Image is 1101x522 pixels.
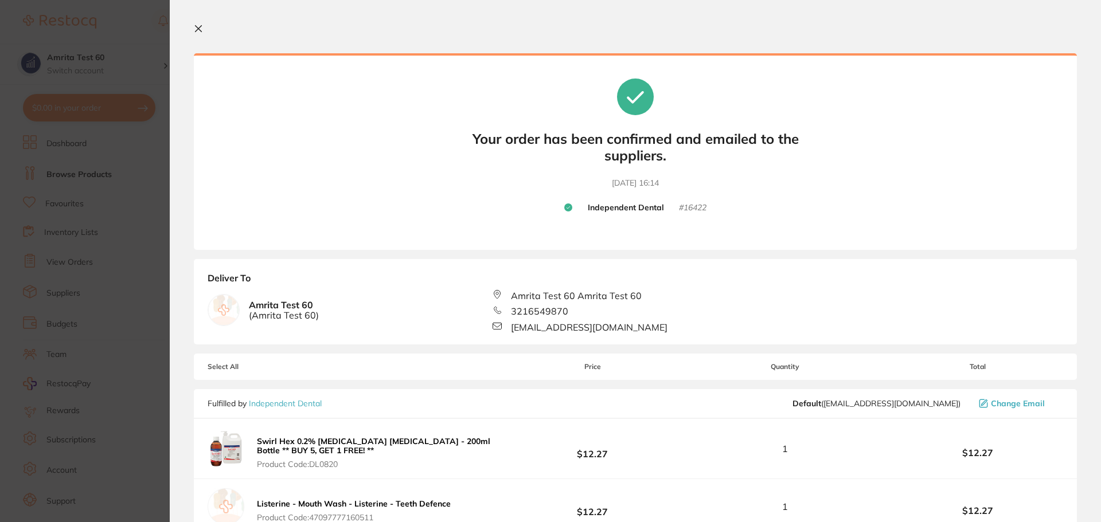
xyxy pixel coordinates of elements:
[208,363,322,371] span: Select All
[892,448,1063,458] b: $12.27
[892,505,1063,516] b: $12.27
[678,363,892,371] span: Quantity
[792,398,821,409] b: Default
[463,131,807,164] b: Your order has been confirmed and emailed to the suppliers.
[782,501,788,512] span: 1
[208,430,244,467] img: NTgxdw
[679,203,706,213] small: # 16422
[249,398,322,409] a: Independent Dental
[257,513,451,522] span: Product Code: 47097777160511
[511,306,568,316] span: 3216549870
[257,460,503,469] span: Product Code: DL0820
[975,398,1063,409] button: Change Email
[208,295,239,325] img: empty.jpg
[507,438,678,460] b: $12.27
[782,443,788,454] span: 1
[511,291,642,301] span: Amrita Test 60 Amrita Test 60
[507,496,678,517] b: $12.27
[208,399,322,408] p: Fulfilled by
[249,310,319,320] span: ( Amrita Test 60 )
[257,436,490,456] b: Swirl Hex 0.2% [MEDICAL_DATA] [MEDICAL_DATA] - 200ml Bottle ** BUY 5, GET 1 FREE! **
[892,363,1063,371] span: Total
[991,399,1045,408] span: Change Email
[257,499,451,509] b: Listerine - Mouth Wash - Listerine - Teeth Defence
[507,363,678,371] span: Price
[253,436,507,469] button: Swirl Hex 0.2% [MEDICAL_DATA] [MEDICAL_DATA] - 200ml Bottle ** BUY 5, GET 1 FREE! ** Product Code...
[208,273,1063,290] b: Deliver To
[249,300,319,321] b: Amrita Test 60
[511,322,667,332] span: [EMAIL_ADDRESS][DOMAIN_NAME]
[588,203,664,213] b: Independent Dental
[792,399,961,408] span: orders@independentdental.com.au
